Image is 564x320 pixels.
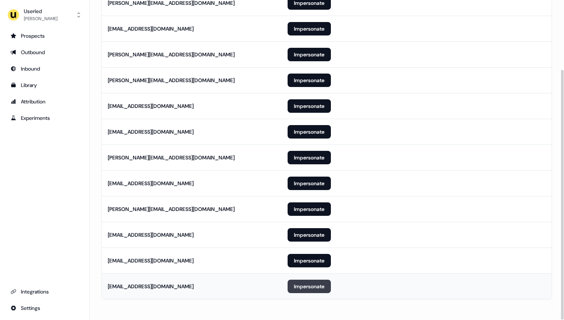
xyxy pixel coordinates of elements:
div: Settings [10,304,79,312]
div: Integrations [10,288,79,295]
div: Outbound [10,49,79,56]
div: Userled [24,7,57,15]
div: [EMAIL_ADDRESS][DOMAIN_NAME] [108,180,194,187]
button: Impersonate [288,74,331,87]
a: Go to prospects [6,30,83,42]
button: Impersonate [288,151,331,164]
div: [EMAIL_ADDRESS][DOMAIN_NAME] [108,257,194,264]
a: Go to attribution [6,96,83,108]
div: Attribution [10,98,79,105]
div: Inbound [10,65,79,72]
a: Go to templates [6,79,83,91]
button: Impersonate [288,280,331,293]
div: Experiments [10,114,79,122]
div: [EMAIL_ADDRESS][DOMAIN_NAME] [108,102,194,110]
button: Impersonate [288,22,331,35]
div: [PERSON_NAME][EMAIL_ADDRESS][DOMAIN_NAME] [108,154,235,161]
div: Library [10,81,79,89]
div: Prospects [10,32,79,40]
button: Userled[PERSON_NAME] [6,6,83,24]
button: Impersonate [288,177,331,190]
button: Impersonate [288,99,331,113]
button: Impersonate [288,228,331,242]
div: [EMAIL_ADDRESS][DOMAIN_NAME] [108,128,194,136]
button: Impersonate [288,202,331,216]
button: Impersonate [288,48,331,61]
a: Go to integrations [6,286,83,298]
a: Go to integrations [6,302,83,314]
a: Go to Inbound [6,63,83,75]
div: [EMAIL_ADDRESS][DOMAIN_NAME] [108,231,194,239]
a: Go to experiments [6,112,83,124]
div: [EMAIL_ADDRESS][DOMAIN_NAME] [108,283,194,290]
a: Go to outbound experience [6,46,83,58]
div: [PERSON_NAME][EMAIL_ADDRESS][DOMAIN_NAME] [108,51,235,58]
button: Impersonate [288,254,331,267]
button: Impersonate [288,125,331,139]
div: [PERSON_NAME][EMAIL_ADDRESS][DOMAIN_NAME] [108,77,235,84]
div: [EMAIL_ADDRESS][DOMAIN_NAME] [108,25,194,32]
div: [PERSON_NAME] [24,15,57,22]
div: [PERSON_NAME][EMAIL_ADDRESS][DOMAIN_NAME] [108,205,235,213]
